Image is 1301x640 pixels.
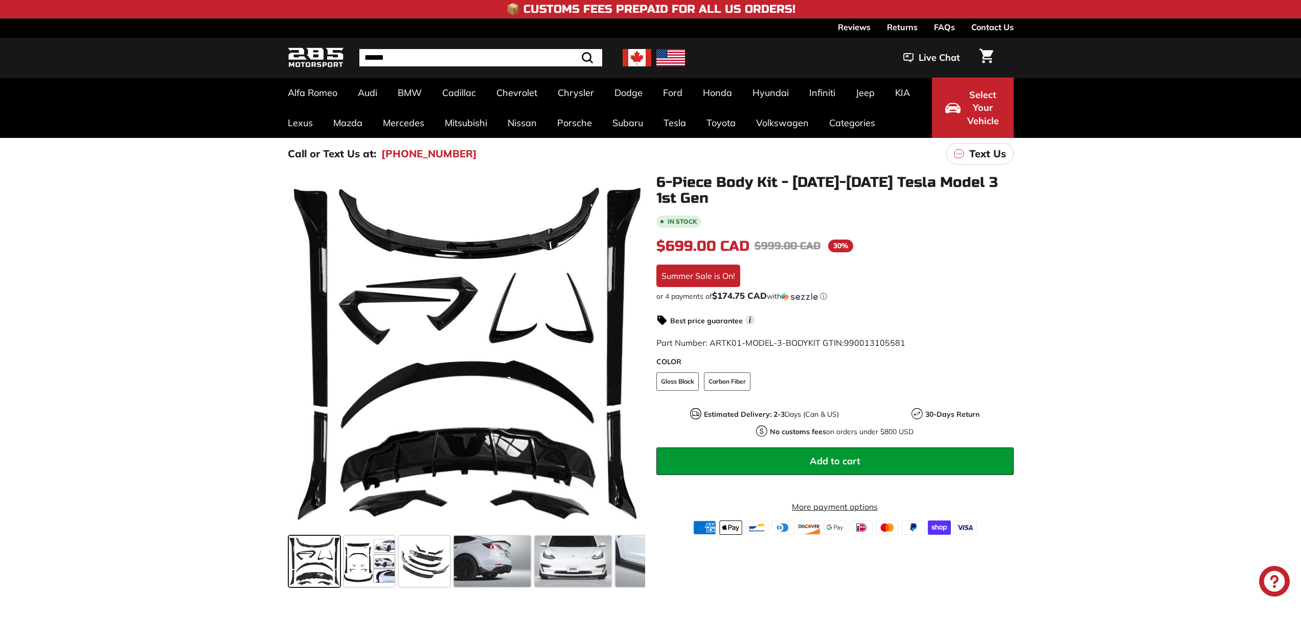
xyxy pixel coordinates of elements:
[810,455,860,467] span: Add to cart
[704,409,839,420] p: Days (Can & US)
[781,292,818,301] img: Sezzle
[656,357,1014,367] label: COLOR
[486,78,547,108] a: Chevrolet
[925,410,979,419] strong: 30-Days Return
[668,219,697,225] b: In stock
[887,18,918,36] a: Returns
[547,78,604,108] a: Chrysler
[932,78,1014,138] button: Select Your Vehicle
[1256,566,1293,599] inbox-online-store-chat: Shopify online store chat
[693,520,716,535] img: american_express
[828,240,853,252] span: 30%
[381,146,477,161] a: [PHONE_NUMBER]
[971,18,1014,36] a: Contact Us
[432,78,486,108] a: Cadillac
[934,18,955,36] a: FAQs
[288,46,344,70] img: Logo_285_Motorsport_areodynamics_components
[746,108,819,138] a: Volkswagen
[824,520,847,535] img: google_pay
[656,238,749,255] span: $699.00 CAD
[323,108,373,138] a: Mazda
[771,520,794,535] img: diners_club
[770,427,826,436] strong: No customs fees
[742,78,799,108] a: Hyundai
[656,175,1014,206] h1: 6-Piece Body Kit - [DATE]-[DATE] Tesla Model 3 1st Gen
[670,316,743,325] strong: Best price guarantee
[885,78,920,108] a: KIA
[876,520,899,535] img: master
[745,520,768,535] img: bancontact
[506,3,795,15] h4: 📦 Customs Fees Prepaid for All US Orders!
[604,78,653,108] a: Dodge
[844,338,905,348] span: 990013105581
[850,520,873,535] img: ideal
[497,108,547,138] a: Nissan
[656,447,1014,475] button: Add to cart
[819,108,885,138] a: Categories
[359,49,602,66] input: Search
[387,78,432,108] a: BMW
[435,108,497,138] a: Mitsubishi
[656,291,1014,301] div: or 4 payments of$174.75 CADwithSezzle Click to learn more about Sezzle
[278,108,323,138] a: Lexus
[656,265,740,287] div: Summer Sale is On!
[704,410,785,419] strong: Estimated Delivery: 2-3
[712,290,767,301] span: $174.75 CAD
[278,78,348,108] a: Alfa Romeo
[693,78,742,108] a: Honda
[946,143,1014,164] a: Text Us
[954,520,977,535] img: visa
[838,18,871,36] a: Reviews
[653,108,696,138] a: Tesla
[602,108,653,138] a: Subaru
[348,78,387,108] a: Audi
[719,520,742,535] img: apple_pay
[846,78,885,108] a: Jeep
[696,108,746,138] a: Toyota
[288,146,376,161] p: Call or Text Us at:
[890,45,973,70] button: Live Chat
[770,426,914,437] p: on orders under $800 USD
[745,315,755,325] span: i
[902,520,925,535] img: paypal
[656,338,905,348] span: Part Number: ARTK01-MODEL-3-BODYKIT GTIN:
[755,240,820,252] span: $999.00 CAD
[919,51,960,64] span: Live Chat
[799,78,846,108] a: Infiniti
[969,146,1006,161] p: Text Us
[966,88,1000,128] span: Select Your Vehicle
[656,291,1014,301] div: or 4 payments of with
[547,108,602,138] a: Porsche
[653,78,693,108] a: Ford
[928,520,951,535] img: shopify_pay
[973,40,999,75] a: Cart
[656,501,1014,513] a: More payment options
[373,108,435,138] a: Mercedes
[797,520,820,535] img: discover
